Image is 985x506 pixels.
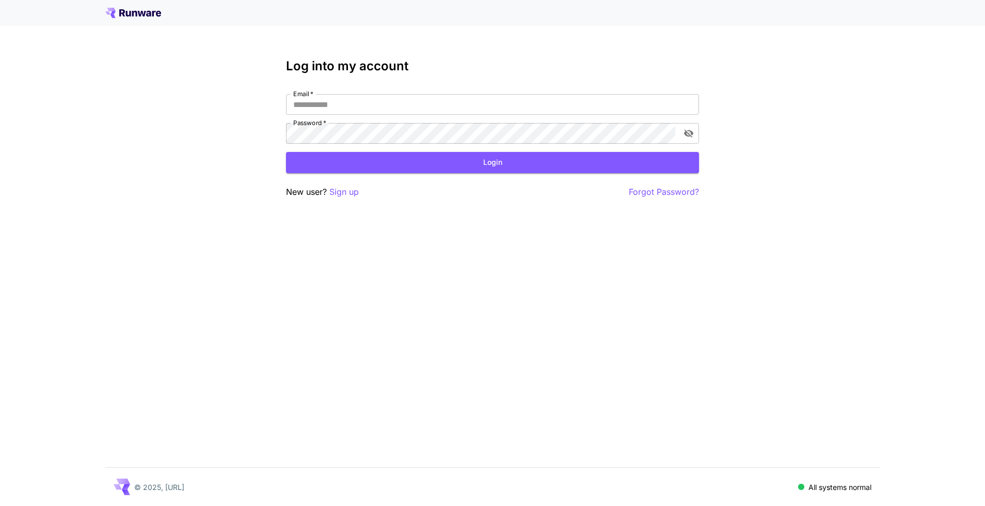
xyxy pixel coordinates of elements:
[286,186,359,198] p: New user?
[286,59,699,73] h3: Log into my account
[679,124,698,143] button: toggle password visibility
[293,89,313,98] label: Email
[293,118,326,127] label: Password
[808,482,871,493] p: All systems normal
[134,482,184,493] p: © 2025, [URL]
[329,186,359,198] button: Sign up
[286,152,699,173] button: Login
[629,186,699,198] button: Forgot Password?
